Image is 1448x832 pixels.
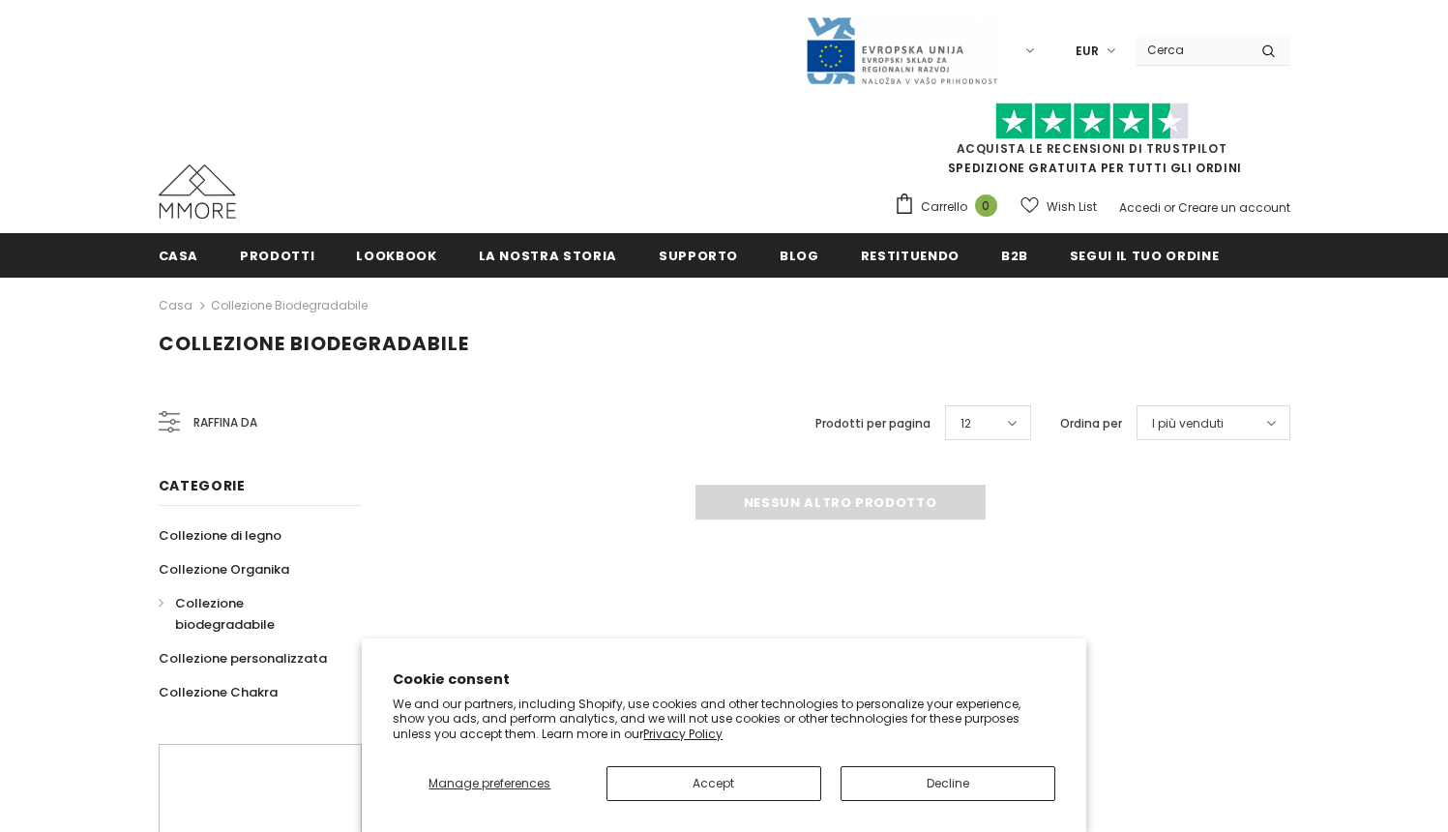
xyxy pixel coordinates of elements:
[1119,199,1161,216] a: Accedi
[957,140,1227,157] a: Acquista le recensioni di TrustPilot
[805,42,998,58] a: Javni Razpis
[643,726,723,742] a: Privacy Policy
[780,233,819,277] a: Blog
[159,649,327,668] span: Collezione personalizzata
[159,247,199,265] span: Casa
[240,247,314,265] span: Prodotti
[393,669,1055,690] h2: Cookie consent
[1001,247,1028,265] span: B2B
[159,560,289,579] span: Collezione Organika
[659,247,738,265] span: supporto
[159,526,281,545] span: Collezione di legno
[159,233,199,277] a: Casa
[159,552,289,586] a: Collezione Organika
[805,15,998,86] img: Javni Razpis
[159,330,469,357] span: Collezione biodegradabile
[995,103,1189,140] img: Fidati di Pilot Stars
[159,519,281,552] a: Collezione di legno
[861,233,960,277] a: Restituendo
[1060,414,1122,433] label: Ordina per
[393,697,1055,742] p: We and our partners, including Shopify, use cookies and other technologies to personalize your ex...
[659,233,738,277] a: supporto
[211,297,368,313] a: Collezione biodegradabile
[159,586,340,641] a: Collezione biodegradabile
[841,766,1055,801] button: Decline
[1178,199,1290,216] a: Creare un account
[159,683,278,701] span: Collezione Chakra
[193,412,257,433] span: Raffina da
[1152,414,1224,433] span: I più venduti
[1136,36,1247,64] input: Search Site
[1070,233,1219,277] a: Segui il tuo ordine
[894,111,1290,176] span: SPEDIZIONE GRATUITA PER TUTTI GLI ORDINI
[861,247,960,265] span: Restituendo
[975,194,997,217] span: 0
[479,247,617,265] span: La nostra storia
[159,294,192,317] a: Casa
[393,766,586,801] button: Manage preferences
[240,233,314,277] a: Prodotti
[356,233,436,277] a: Lookbook
[1076,42,1099,61] span: EUR
[356,247,436,265] span: Lookbook
[428,775,550,791] span: Manage preferences
[1001,233,1028,277] a: B2B
[1020,190,1097,223] a: Wish List
[159,164,236,219] img: Casi MMORE
[921,197,967,217] span: Carrello
[159,675,278,709] a: Collezione Chakra
[175,594,275,634] span: Collezione biodegradabile
[479,233,617,277] a: La nostra storia
[815,414,931,433] label: Prodotti per pagina
[1070,247,1219,265] span: Segui il tuo ordine
[159,476,246,495] span: Categorie
[1047,197,1097,217] span: Wish List
[159,641,327,675] a: Collezione personalizzata
[894,193,1007,222] a: Carrello 0
[960,414,971,433] span: 12
[780,247,819,265] span: Blog
[606,766,821,801] button: Accept
[1164,199,1175,216] span: or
